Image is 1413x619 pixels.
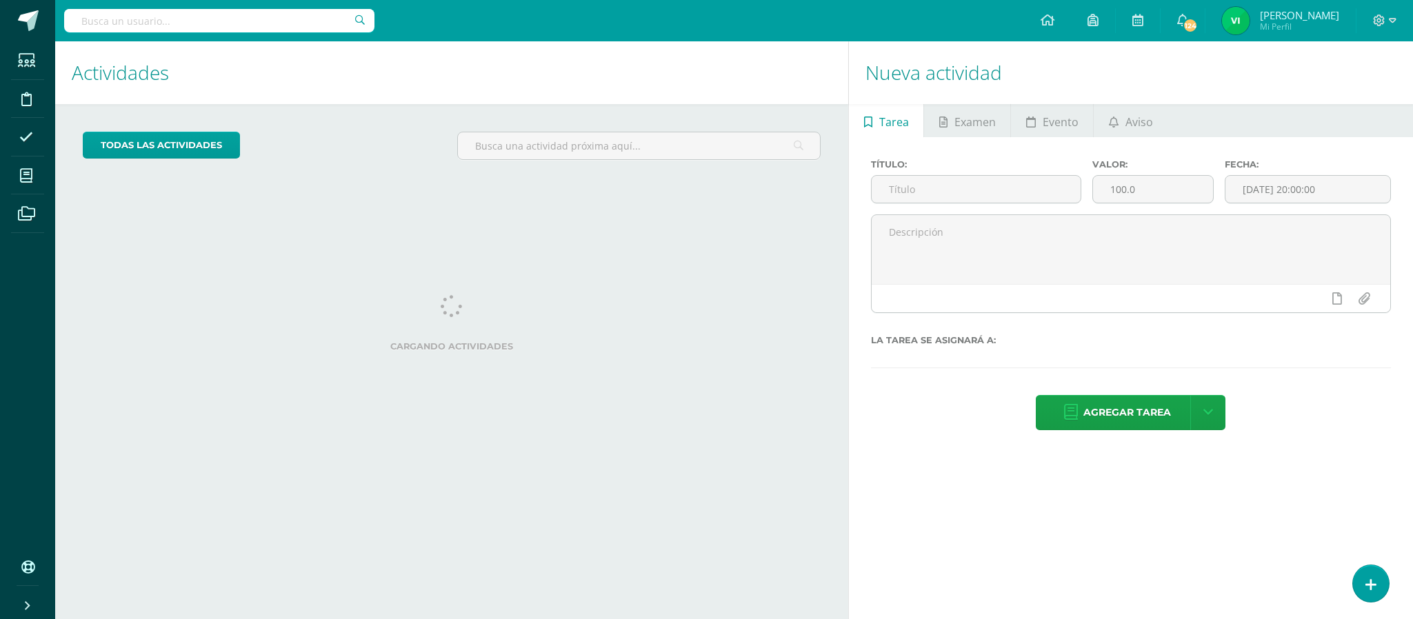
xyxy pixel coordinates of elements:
a: todas las Actividades [83,132,240,159]
h1: Nueva actividad [865,41,1396,104]
label: Título: [871,159,1081,170]
label: Fecha: [1225,159,1391,170]
label: Cargando actividades [83,341,821,352]
input: Fecha de entrega [1225,176,1390,203]
span: Aviso [1125,105,1153,139]
span: Examen [954,105,996,139]
input: Busca un usuario... [64,9,374,32]
input: Puntos máximos [1093,176,1214,203]
a: Evento [1011,104,1093,137]
a: Tarea [849,104,923,137]
input: Busca una actividad próxima aquí... [458,132,820,159]
label: Valor: [1092,159,1214,170]
label: La tarea se asignará a: [871,335,1391,345]
input: Título [872,176,1081,203]
span: Tarea [879,105,909,139]
a: Examen [924,104,1010,137]
span: Evento [1043,105,1079,139]
span: 124 [1183,18,1198,33]
span: Mi Perfil [1260,21,1339,32]
a: Aviso [1094,104,1168,137]
h1: Actividades [72,41,832,104]
span: [PERSON_NAME] [1260,8,1339,22]
span: Agregar tarea [1083,396,1171,429]
img: 2d6c5218f3eecabe914ceee1e10fdaf2.png [1222,7,1250,34]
